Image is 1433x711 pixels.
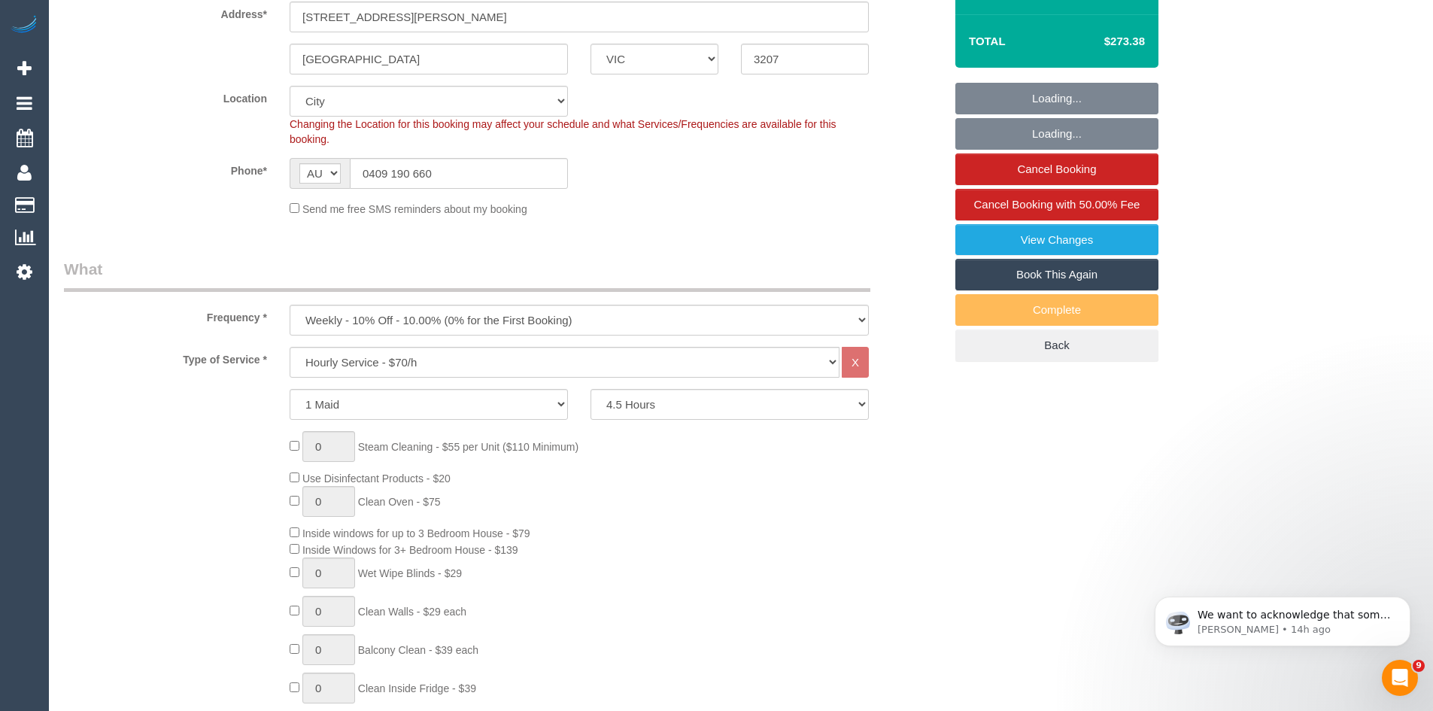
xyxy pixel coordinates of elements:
[350,158,568,189] input: Phone*
[53,158,278,178] label: Phone*
[358,441,578,453] span: Steam Cleaning - $55 per Unit ($110 Minimum)
[53,347,278,367] label: Type of Service *
[1413,660,1425,672] span: 9
[955,330,1158,361] a: Back
[64,258,870,292] legend: What
[1382,660,1418,696] iframe: Intercom live chat
[9,15,39,36] img: Automaid Logo
[53,305,278,325] label: Frequency *
[358,644,478,656] span: Balcony Clean - $39 each
[65,58,260,71] p: Message from Ellie, sent 14h ago
[955,224,1158,256] a: View Changes
[302,527,530,539] span: Inside windows for up to 3 Bedroom House - $79
[290,118,836,145] span: Changing the Location for this booking may affect your schedule and what Services/Frequencies are...
[302,544,518,556] span: Inside Windows for 3+ Bedroom House - $139
[302,203,527,215] span: Send me free SMS reminders about my booking
[741,44,869,74] input: Post Code*
[955,153,1158,185] a: Cancel Booking
[302,472,451,485] span: Use Disinfectant Products - $20
[358,682,476,694] span: Clean Inside Fridge - $39
[358,496,441,508] span: Clean Oven - $75
[53,86,278,106] label: Location
[1059,35,1145,48] h4: $273.38
[955,189,1158,220] a: Cancel Booking with 50.00% Fee
[358,606,466,618] span: Clean Walls - $29 each
[1132,565,1433,670] iframe: Intercom notifications message
[969,35,1006,47] strong: Total
[955,259,1158,290] a: Book This Again
[358,567,462,579] span: Wet Wipe Blinds - $29
[65,44,259,250] span: We want to acknowledge that some users may be experiencing lag or slower performance in our softw...
[53,2,278,22] label: Address*
[290,44,568,74] input: Suburb*
[974,198,1140,211] span: Cancel Booking with 50.00% Fee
